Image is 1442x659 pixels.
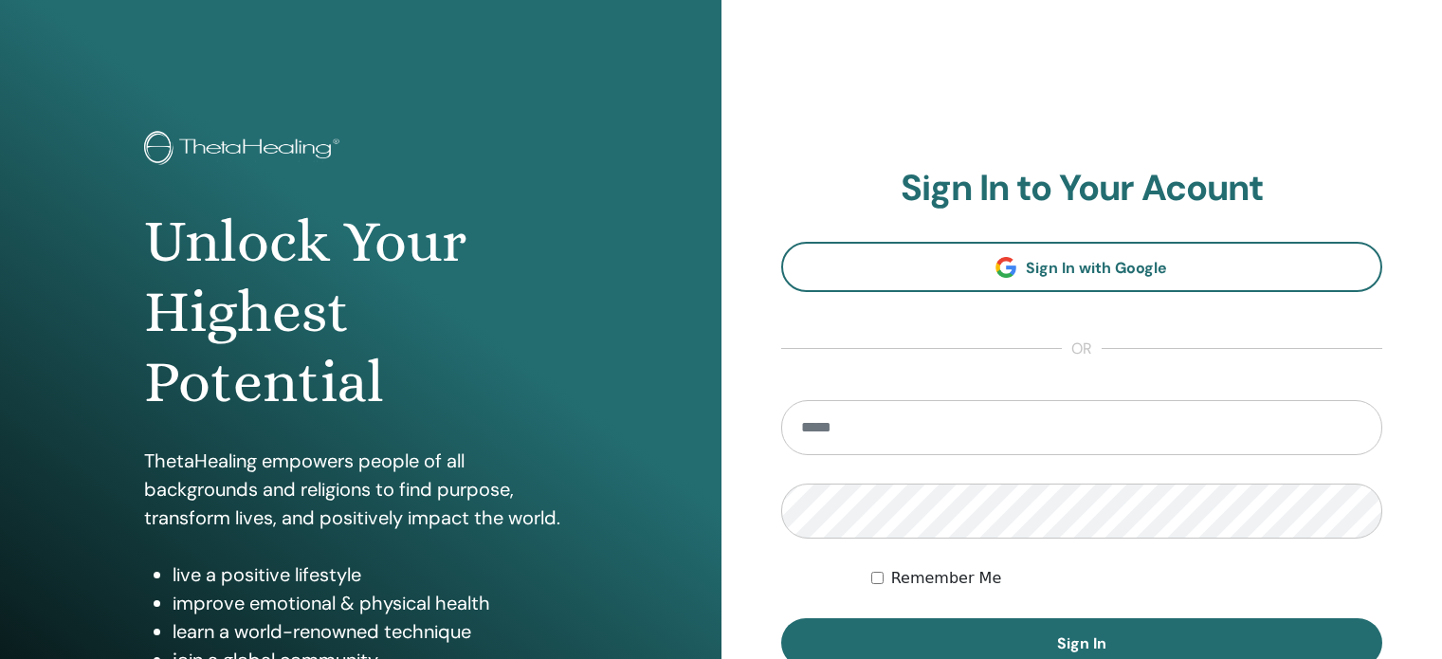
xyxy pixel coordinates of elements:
[871,567,1382,590] div: Keep me authenticated indefinitely or until I manually logout
[1062,338,1102,360] span: or
[1026,258,1167,278] span: Sign In with Google
[144,447,577,532] p: ThetaHealing empowers people of all backgrounds and religions to find purpose, transform lives, a...
[1057,633,1106,653] span: Sign In
[781,242,1383,292] a: Sign In with Google
[173,617,577,646] li: learn a world-renowned technique
[173,560,577,589] li: live a positive lifestyle
[173,589,577,617] li: improve emotional & physical health
[144,207,577,418] h1: Unlock Your Highest Potential
[781,167,1383,211] h2: Sign In to Your Acount
[891,567,1002,590] label: Remember Me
